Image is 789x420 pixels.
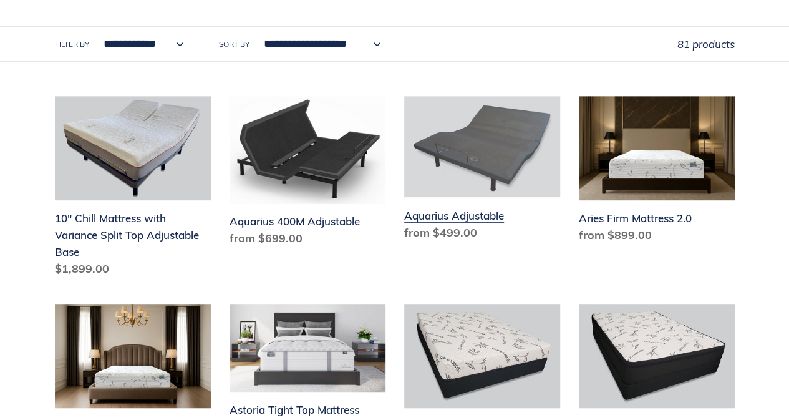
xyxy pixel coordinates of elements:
[219,39,249,50] label: Sort by
[55,96,211,282] a: 10" Chill Mattress with Variance Split Top Adjustable Base
[404,96,560,245] a: Aquarius Adjustable
[55,39,89,50] label: Filter by
[579,96,735,248] a: Aries Firm Mattress 2.0
[677,37,735,51] span: 81 products
[230,96,385,252] a: Aquarius 400M Adjustable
